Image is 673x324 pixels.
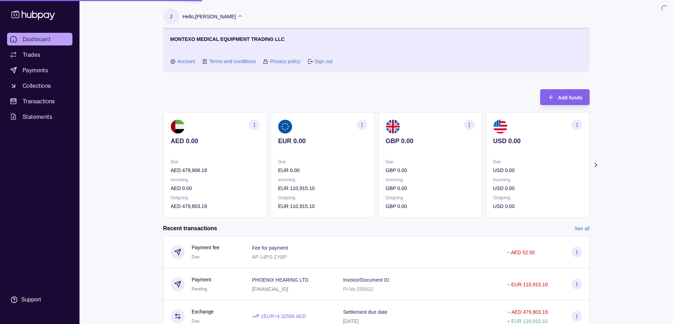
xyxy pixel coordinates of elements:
[7,33,72,45] a: Dashboard
[385,120,400,134] img: gb
[170,13,172,20] p: J
[7,292,72,307] a: Support
[507,282,548,287] p: − EUR 110,915.10
[192,255,200,259] span: Due
[192,319,200,324] span: Due
[171,184,260,192] p: AED 0.00
[252,286,288,292] p: [FINANCIAL_ID]
[493,184,582,192] p: USD 0.00
[163,225,217,232] h2: Recent transactions
[507,318,548,324] p: + EUR 110,915.10
[183,13,236,20] p: Hello, [PERSON_NAME]
[23,35,51,43] span: Dashboard
[278,184,367,192] p: EUR 110,915.10
[23,50,40,59] span: Trades
[574,225,590,232] a: See all
[493,202,582,210] p: USD 0.00
[192,308,214,316] p: Exchange
[343,277,389,283] p: Invoice/Document ID
[21,296,41,304] div: Support
[7,79,72,92] a: Collections
[343,318,359,324] p: [DATE]
[171,202,260,210] p: AED 479,803.19
[278,194,367,202] p: Outgoing
[7,110,72,123] a: Statements
[171,158,260,166] p: Due
[171,166,260,174] p: AED 479,908.19
[493,120,507,134] img: us
[261,312,306,320] p: 1 EUR = 4.32586 AED
[7,64,72,77] a: Payments
[171,137,260,145] p: AED 0.00
[23,81,51,90] span: Collections
[343,309,387,315] p: Settlement due date
[252,254,287,260] p: AP-14PS-ZYBP
[278,120,292,134] img: eu
[385,137,474,145] p: GBP 0.00
[493,194,582,202] p: Outgoing
[192,244,220,251] p: Payment fee
[23,112,52,121] span: Statements
[343,286,373,292] p: PI No.250012
[192,287,207,292] span: Pending
[385,166,474,174] p: GBP 0.00
[7,48,72,61] a: Trades
[507,250,535,255] p: − AED 52.50
[171,120,185,134] img: ae
[278,158,367,166] p: Due
[493,176,582,184] p: Incoming
[507,309,548,315] p: − AED 479,803.19
[270,57,300,65] a: Privacy policy
[385,176,474,184] p: Incoming
[540,89,589,105] button: Add funds
[192,276,211,283] p: Payment
[278,202,367,210] p: EUR 110,915.10
[23,66,48,74] span: Payments
[314,57,332,65] a: Sign out
[209,57,256,65] a: Terms and conditions
[278,176,367,184] p: Incoming
[385,158,474,166] p: Due
[493,137,582,145] p: USD 0.00
[278,137,367,145] p: EUR 0.00
[493,158,582,166] p: Due
[558,95,582,100] span: Add funds
[170,35,285,43] p: MONTEXO MEDICAL EQUIPMENT TRADING LLC
[385,202,474,210] p: GBP 0.00
[252,277,308,283] p: PHOENIX HEARING LTD
[385,194,474,202] p: Outgoing
[252,245,288,251] p: Fee for payment
[177,57,195,65] a: Account
[385,184,474,192] p: GBP 0.00
[278,166,367,174] p: EUR 0.00
[23,97,55,105] span: Transactions
[171,194,260,202] p: Outgoing
[7,95,72,108] a: Transactions
[171,176,260,184] p: Incoming
[493,166,582,174] p: USD 0.00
